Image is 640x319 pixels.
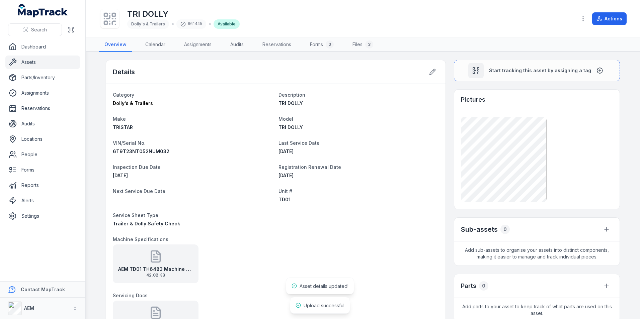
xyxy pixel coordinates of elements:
div: 0 [479,281,488,291]
span: Description [278,92,305,98]
h1: TRI DOLLY [127,9,240,19]
div: Available [214,19,240,29]
a: People [5,148,80,161]
span: TD01 [278,197,291,202]
div: 661445 [176,19,206,29]
h3: Pictures [461,95,485,104]
a: Forms0 [305,38,339,52]
a: Assignments [5,86,80,100]
span: [DATE] [278,173,294,178]
a: Reservations [5,102,80,115]
span: Last Service Date [278,140,320,146]
a: Forms [5,163,80,177]
a: Locations [5,132,80,146]
span: 6T9T23NT052NUM032 [113,148,169,154]
a: Assignments [179,38,217,52]
span: [DATE] [113,173,128,178]
span: Inspection Due Date [113,164,161,170]
span: Category [113,92,134,98]
span: Dolly's & Trailers [113,100,153,106]
span: 42.02 KB [118,273,193,278]
a: Overview [99,38,132,52]
h2: Sub-assets [461,225,498,234]
div: 0 [500,225,510,234]
button: Actions [592,12,627,25]
span: Make [113,116,126,122]
h3: Parts [461,281,476,291]
button: Search [8,23,62,36]
a: Alerts [5,194,80,207]
strong: Contact MapTrack [21,287,65,292]
time: 14/12/2025, 12:00:00 am [278,173,294,178]
span: TRI DOLLY [278,100,303,106]
a: MapTrack [18,4,68,17]
div: 0 [326,40,334,48]
span: Machine Specifications [113,236,168,242]
span: Registration Renewal Date [278,164,341,170]
a: Files3 [347,38,379,52]
span: Asset details updated! [300,283,348,289]
div: 3 [365,40,373,48]
span: [DATE] [278,148,294,154]
strong: AEM TD01 TH6483 Machine Specifications [118,266,193,273]
span: Upload successful [304,303,344,308]
a: Assets [5,56,80,69]
time: 31/08/2025, 12:00:00 am [278,148,294,154]
span: TRI DOLLY [278,124,303,130]
a: Settings [5,209,80,223]
a: Audits [5,117,80,130]
span: Add sub-assets to organise your assets into distinct components, making it easier to manage and t... [454,241,620,265]
button: Start tracking this asset by assigning a tag [454,60,620,81]
span: VIN/Serial No. [113,140,146,146]
a: Audits [225,38,249,52]
a: Reservations [257,38,297,52]
a: Calendar [140,38,171,52]
span: Model [278,116,293,122]
a: Reports [5,179,80,192]
span: Service Sheet Type [113,212,158,218]
span: Unit # [278,188,292,194]
span: Servicing Docs [113,293,148,298]
span: Next Service Due Date [113,188,165,194]
h2: Details [113,67,135,77]
a: Parts/Inventory [5,71,80,84]
span: TRISTAR [113,124,133,130]
span: Start tracking this asset by assigning a tag [489,67,591,74]
a: Dashboard [5,40,80,54]
span: Trailer & Dolly Safety Check [113,221,180,226]
strong: AEM [24,305,34,311]
span: Search [31,26,47,33]
span: Dolly's & Trailers [131,21,165,26]
time: 14/01/2026, 12:00:00 am [113,173,128,178]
